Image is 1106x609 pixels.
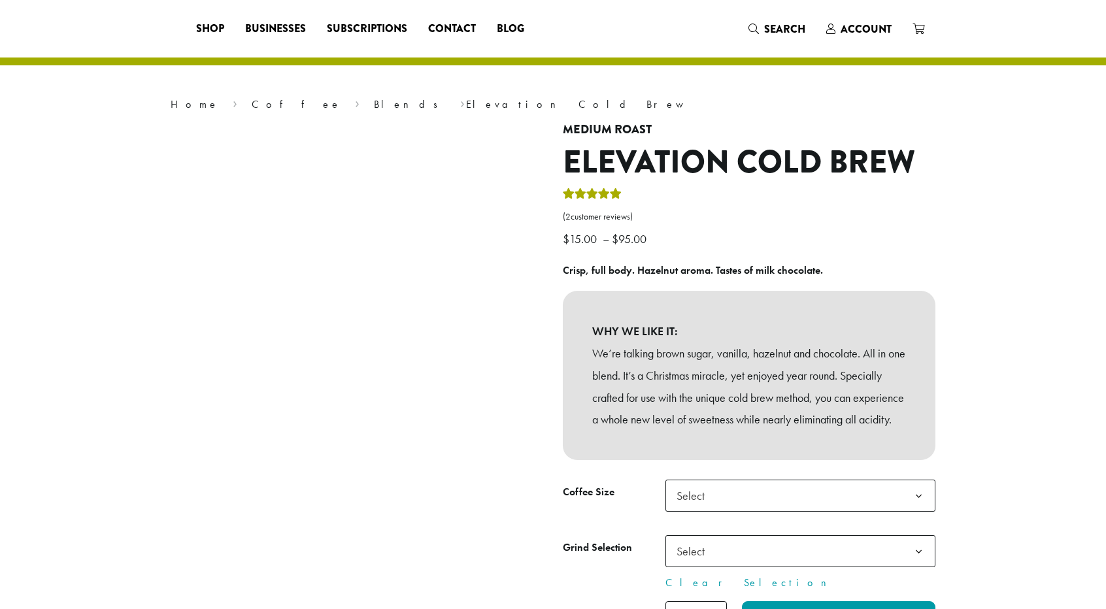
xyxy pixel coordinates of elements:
[563,123,935,137] h4: Medium Roast
[245,21,306,37] span: Businesses
[563,538,665,557] label: Grind Selection
[563,144,935,182] h1: Elevation Cold Brew
[665,575,935,591] a: Clear Selection
[233,92,237,112] span: ›
[171,97,219,111] a: Home
[171,97,935,112] nav: Breadcrumb
[592,342,906,431] p: We’re talking brown sugar, vanilla, hazelnut and chocolate. All in one blend. It’s a Christmas mi...
[592,320,906,342] b: WHY WE LIKE IT:
[671,483,718,508] span: Select
[327,21,407,37] span: Subscriptions
[612,231,618,246] span: $
[196,21,224,37] span: Shop
[252,97,341,111] a: Coffee
[355,92,360,112] span: ›
[565,211,571,222] span: 2
[563,263,823,277] b: Crisp, full body. Hazelnut aroma. Tastes of milk chocolate.
[665,480,935,512] span: Select
[764,22,805,37] span: Search
[563,186,622,206] div: Rated 5.00 out of 5
[563,483,665,502] label: Coffee Size
[665,535,935,567] span: Select
[428,21,476,37] span: Contact
[460,92,465,112] span: ›
[563,231,569,246] span: $
[612,231,650,246] bdi: 95.00
[497,21,524,37] span: Blog
[563,210,935,223] a: (2customer reviews)
[563,231,600,246] bdi: 15.00
[374,97,446,111] a: Blends
[671,538,718,564] span: Select
[186,18,235,39] a: Shop
[738,18,816,40] a: Search
[603,231,609,246] span: –
[841,22,892,37] span: Account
